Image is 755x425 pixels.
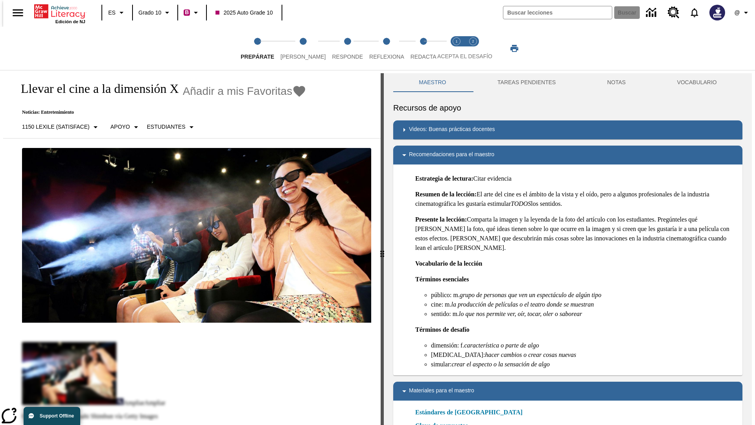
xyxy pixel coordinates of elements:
span: Añadir a mis Favoritas [183,85,293,98]
button: NOTAS [582,73,652,92]
li: [MEDICAL_DATA]: [431,350,736,360]
strong: Términos de desafío [415,326,470,333]
button: TAREAS PENDIENTES [472,73,582,92]
div: activity [384,73,752,425]
p: 1150 Lexile (Satisface) [22,123,90,131]
em: grupo de personas que ven un espectáculo de algún tipo [460,292,601,298]
button: Abrir el menú lateral [6,1,29,24]
em: la producción de películas o el teatro donde se muestran [451,301,594,308]
button: Acepta el desafío lee step 1 of 2 [445,27,468,70]
input: Buscar campo [503,6,612,19]
span: B [185,7,189,17]
a: Centro de recursos, Se abrirá en una pestaña nueva. [663,2,684,23]
button: Maestro [393,73,472,92]
span: @ [734,9,740,17]
h6: Recursos de apoyo [393,102,742,114]
button: Lenguaje: ES, Selecciona un idioma [105,6,130,20]
img: El panel situado frente a los asientos rocía con agua nebulizada al feliz público en un cine equi... [22,148,371,323]
text: 2 [472,39,474,43]
em: lo que nos permite ver, oír, tocar, oler o saborear [459,310,582,317]
div: Videos: Buenas prácticas docentes [393,120,742,139]
strong: Vocabulario de la lección [415,260,482,267]
span: Prepárate [241,54,274,60]
button: Escoja un nuevo avatar [705,2,730,23]
span: Redacta [411,54,436,60]
div: Instructional Panel Tabs [393,73,742,92]
button: Seleccione Lexile, 1150 Lexile (Satisface) [19,120,103,134]
strong: Presente la lección [415,216,465,223]
button: Seleccionar estudiante [144,120,199,134]
p: Videos: Buenas prácticas docentes [409,125,495,135]
strong: Términos esenciales [415,276,469,283]
button: Reflexiona step 4 of 5 [363,27,411,70]
strong: : [465,216,467,223]
button: Support Offline [24,407,80,425]
button: Imprimir [502,41,527,55]
button: Boost El color de la clase es rojo violeta. Cambiar el color de la clase. [180,6,204,20]
a: Notificaciones [684,2,705,23]
button: Grado: Grado 10, Elige un grado [135,6,175,20]
strong: Estrategia de lectura: [415,175,473,182]
div: Portada [34,3,85,24]
p: Noticias: Entretenimiento [13,109,306,115]
a: Centro de información [641,2,663,24]
h1: Llevar el cine a la dimensión X [13,81,179,96]
div: Pulsa la tecla de intro o la barra espaciadora y luego presiona las flechas de derecha e izquierd... [381,73,384,425]
span: Edición de NJ [55,19,85,24]
button: Redacta step 5 of 5 [404,27,443,70]
text: 1 [455,39,457,43]
p: Citar evidencia [415,174,736,183]
div: Recomendaciones para el maestro [393,146,742,164]
strong: Resumen de la lección: [415,191,477,198]
img: Avatar [709,5,725,20]
li: cine: m. [431,300,736,309]
p: Recomendaciones para el maestro [409,150,494,160]
button: VOCABULARIO [651,73,742,92]
button: Prepárate step 1 of 5 [234,27,280,70]
em: TODOS [511,200,531,207]
span: Responde [332,54,363,60]
p: Comparta la imagen y la leyenda de la foto del artículo con los estudiantes. Pregúnteles qué [PER... [415,215,736,253]
span: Grado 10 [138,9,161,17]
span: ES [108,9,116,17]
span: Support Offline [40,413,74,419]
div: Materiales para el maestro [393,382,742,401]
p: El arte del cine es el ámbito de la vista y el oído, pero a algunos profesionales de la industria... [415,190,736,209]
span: ACEPTA EL DESAFÍO [437,53,492,59]
button: Tipo de apoyo, Apoyo [107,120,144,134]
li: simular: [431,360,736,369]
li: dimensión: f. [431,341,736,350]
li: público: m. [431,290,736,300]
button: Responde step 3 of 5 [326,27,369,70]
p: Materiales para el maestro [409,386,474,396]
span: 2025 Auto Grade 10 [215,9,273,17]
button: Acepta el desafío contesta step 2 of 2 [462,27,484,70]
span: Reflexiona [369,54,404,60]
p: Estudiantes [147,123,186,131]
button: Añadir a mis Favoritas - Llevar el cine a la dimensión X [183,84,307,98]
li: sentido: m. [431,309,736,319]
button: Lee step 2 of 5 [274,27,332,70]
em: crear el aspecto o la sensación de algo [451,361,550,368]
em: característica o parte de algo [464,342,539,349]
span: [PERSON_NAME] [280,54,326,60]
p: Apoyo [110,123,130,131]
div: reading [3,73,381,421]
button: Perfil/Configuración [730,6,755,20]
a: Estándares de [GEOGRAPHIC_DATA] [415,408,527,417]
em: hacer cambios o crear cosas nuevas [485,351,576,358]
